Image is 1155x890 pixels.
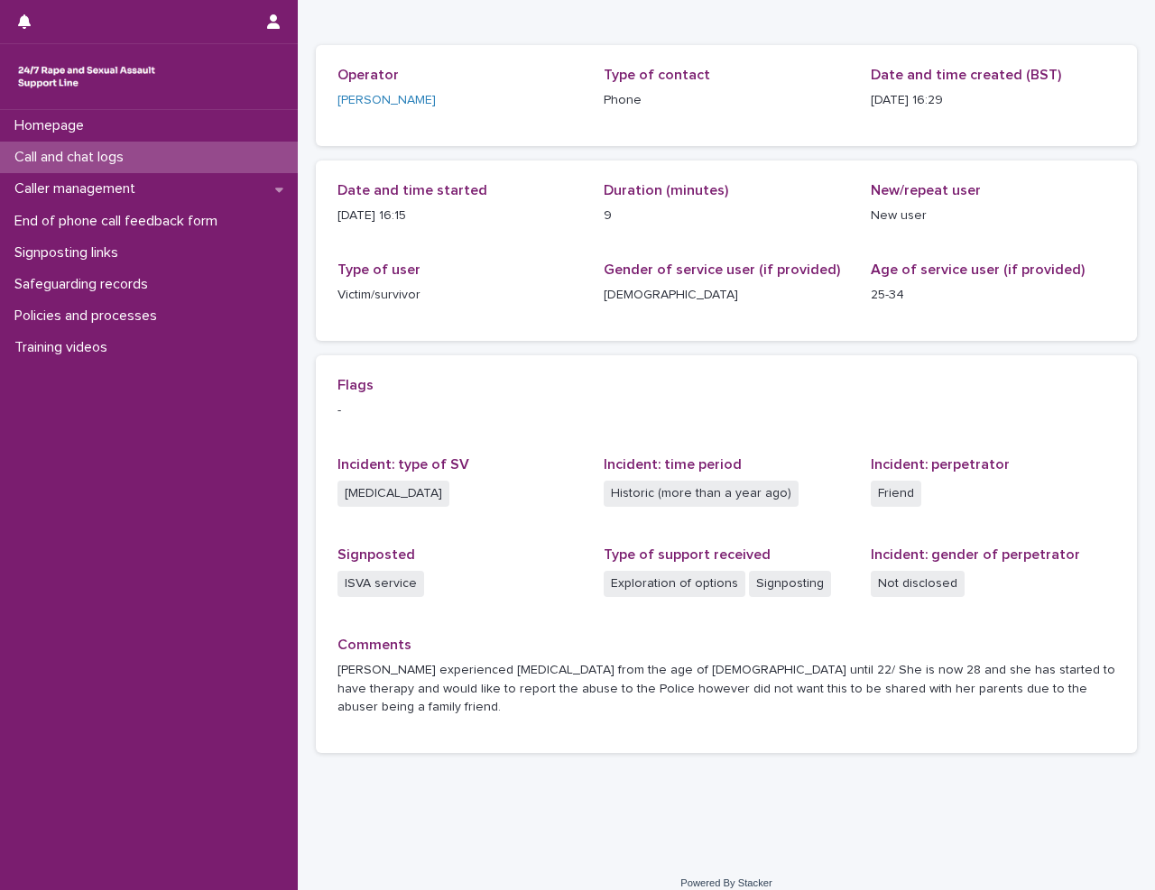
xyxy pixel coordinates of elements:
span: Date and time started [337,183,487,197]
span: Age of service user (if provided) [871,262,1085,277]
span: Type of support received [604,547,771,562]
span: Type of user [337,262,420,277]
img: rhQMoQhaT3yELyF149Cw [14,59,159,95]
p: Homepage [7,117,98,134]
a: Powered By Stacker [680,877,772,888]
span: Comments [337,638,411,652]
span: [MEDICAL_DATA] [337,481,449,507]
span: Incident: perpetrator [871,457,1010,472]
span: ISVA service [337,571,424,597]
span: Incident: gender of perpetrator [871,547,1080,562]
span: Not disclosed [871,571,965,597]
p: [DEMOGRAPHIC_DATA] [604,286,848,305]
p: Call and chat logs [7,149,138,166]
span: Incident: time period [604,457,742,472]
span: Duration (minutes) [604,183,728,197]
p: New user [871,206,1115,225]
span: Flags [337,378,374,392]
p: Caller management [7,180,150,197]
span: Historic (more than a year ago) [604,481,799,507]
span: New/repeat user [871,183,981,197]
p: Phone [604,91,848,110]
p: Victim/survivor [337,286,582,305]
span: Operator [337,68,399,82]
p: - [337,401,1115,420]
p: [DATE] 16:29 [871,91,1115,110]
a: [PERSON_NAME] [337,91,436,110]
p: Signposting links [7,244,133,261]
p: Training videos [7,339,122,356]
p: [PERSON_NAME] experienced [MEDICAL_DATA] from the age of [DEMOGRAPHIC_DATA] until 22/ She is now ... [337,661,1115,717]
p: Safeguarding records [7,276,162,293]
p: [DATE] 16:15 [337,206,582,225]
span: Exploration of options [604,571,745,597]
span: Signposted [337,547,415,562]
span: Signposting [749,571,831,597]
span: Incident: type of SV [337,457,469,472]
p: End of phone call feedback form [7,213,232,230]
p: Policies and processes [7,307,171,325]
p: 9 [604,206,848,225]
span: Type of contact [604,68,710,82]
span: Gender of service user (if provided) [604,262,840,277]
span: Date and time created (BST) [871,68,1061,82]
span: Friend [871,481,921,507]
p: 25-34 [871,286,1115,305]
